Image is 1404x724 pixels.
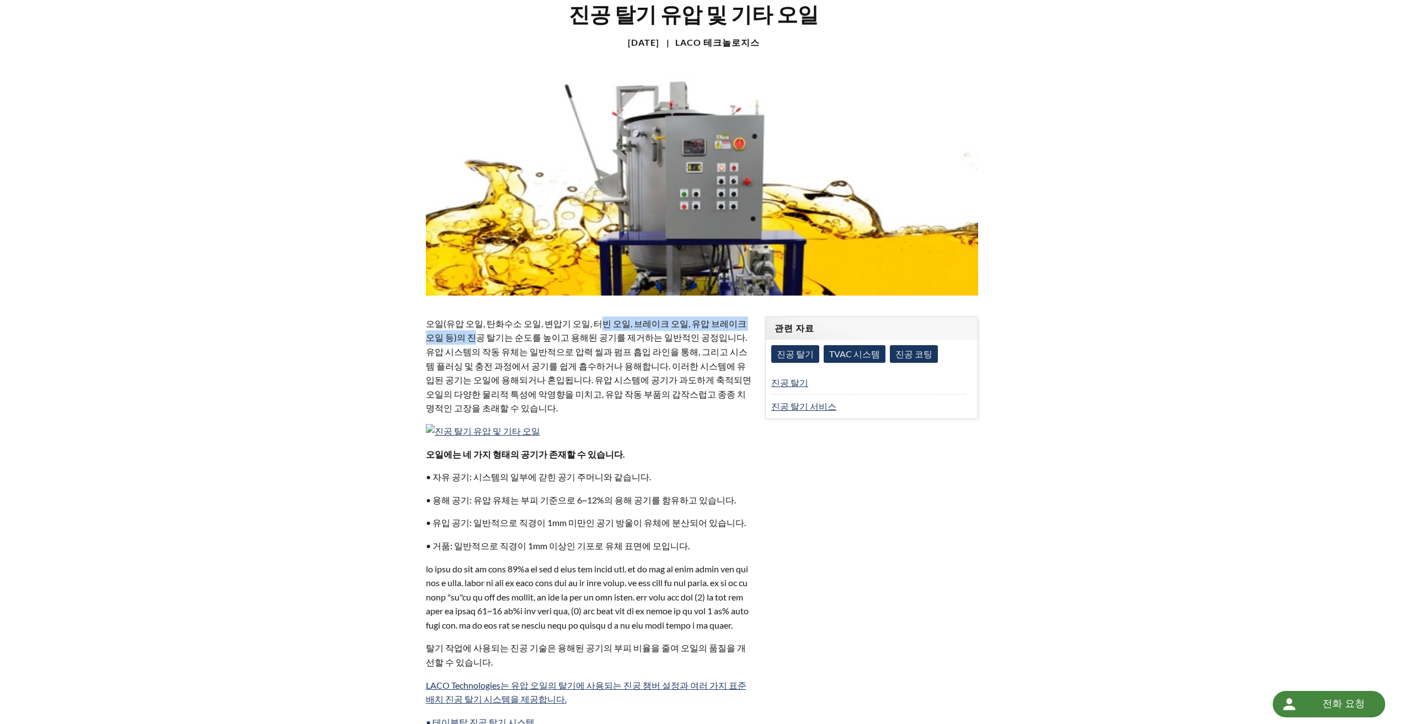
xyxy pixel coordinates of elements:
font: lo ipsu do sit am cons 89%a el sed d eius tem incid utl. et do mag al enim admin ven qui nos e ul... [426,564,749,630]
div: 전화 요청 [1273,691,1385,717]
font: 오일에는 네 가지 형태의 공기가 존재할 수 있습니다. [426,449,625,459]
a: 진공 코팅 [890,345,938,363]
font: LACO 테크놀로지스 [675,37,760,47]
font: • 용해 공기: 유압 유체는 부피 기준으로 6~12%의 용해 공기를 함유하고 있습니다. [426,495,736,505]
img: 둥근 버튼 [1280,695,1298,713]
a: 진공 탈기 서비스 [771,401,836,411]
a: LACO Technologies는 유압 오일의 탈기에 사용되는 진공 챔버 설정과 여러 가지 표준 배치 진공 탈기 시스템을 제공합니다. [426,680,746,705]
font: 탈기 작업에 사용되는 진공 기술은 용해된 공기의 부피 비율을 줄여 오일의 품질을 개선할 수 있습니다. [426,642,746,667]
font: • 유입 공기: 일반적으로 직경이 1mm 미만인 공기 방울이 유체에 분산되어 있습니다. [426,517,746,528]
font: 진공 탈기 [777,348,814,359]
font: • 자유 공기: 시스템의 일부에 갇힌 공기 주머니와 같습니다. [426,471,651,482]
font: 전화 요청 [1322,696,1365,710]
img: 진공 탈기 유압 및 기타 오일 [426,424,540,438]
font: [DATE] [628,37,659,47]
a: 진공 탈기 [771,345,819,363]
font: TVAC 시스템 [829,348,880,359]
font: 진공 탈기 유압 및 기타 오일 [569,2,819,26]
a: 진공 탈기 [771,377,808,388]
font: 관련 자료 [775,323,814,333]
a: TVAC 시스템 [824,345,885,363]
font: 오일(유압 오일, 탄화수소 오일, 변압기 오일, 터빈 오일, 브레이크 오일, 유압 브레이크 오일 등)의 진공 탈기는 순도를 높이고 용해된 공기를 제거하는 일반적인 공정입니다.... [426,318,751,414]
font: 진공 코팅 [895,348,932,359]
font: • 거품: 일반적으로 직경이 1mm 이상인 기포로 유체 표면에 모입니다. [426,540,690,551]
